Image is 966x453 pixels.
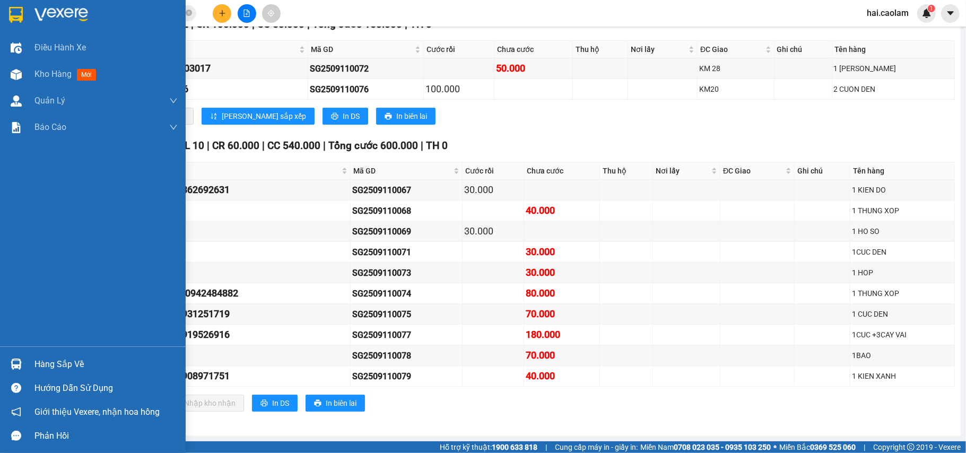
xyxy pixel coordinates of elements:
[267,140,320,152] span: CC 540.000
[352,204,460,217] div: SG2509110068
[850,162,955,180] th: Tên hàng
[351,366,463,387] td: SG2509110079
[11,69,22,80] img: warehouse-icon
[352,184,460,197] div: SG2509110067
[34,380,178,396] div: Hướng dẫn sử dụng
[852,329,953,341] div: 1CUC +3CAY VAI
[262,4,281,23] button: aim
[494,41,573,58] th: Chưa cước
[102,82,306,97] div: TRANG 0817815276
[252,395,298,412] button: printerIn DS
[526,327,598,342] div: 180.000
[11,431,21,441] span: message
[928,5,935,12] sup: 1
[308,58,424,79] td: SG2509110072
[102,327,349,342] div: [PERSON_NAME] 0919526916
[323,108,368,125] button: printerIn DS
[34,405,160,419] span: Giới thiệu Vexere, nhận hoa hồng
[656,165,709,177] span: Nơi lấy
[102,224,349,239] div: VI 0947537917
[526,348,598,363] div: 70.000
[700,43,763,55] span: ĐC Giao
[852,184,953,196] div: 1 KIEN DO
[343,110,360,122] span: In DS
[11,42,22,54] img: warehouse-icon
[526,307,598,321] div: 70.000
[103,165,340,177] span: Người nhận
[169,97,178,105] span: down
[352,349,460,362] div: SG2509110078
[852,246,953,258] div: 1CUC DEN
[102,265,349,280] div: THAI 0917223276
[11,407,21,417] span: notification
[308,79,424,100] td: SG2509110076
[864,441,865,453] span: |
[351,180,463,201] td: SG2509110067
[852,225,953,237] div: 1 HO SO
[352,225,460,238] div: SG2509110069
[426,140,448,152] span: TH 0
[779,441,856,453] span: Miền Bắc
[186,10,192,16] span: close-circle
[243,10,250,17] span: file-add
[526,286,598,301] div: 80.000
[723,165,784,177] span: ĐC Giao
[352,370,460,383] div: SG2509110079
[907,443,915,451] span: copyright
[464,224,522,239] div: 30.000
[832,41,955,58] th: Tên hàng
[169,123,178,132] span: down
[272,397,289,409] span: In DS
[351,304,463,325] td: SG2509110075
[103,43,297,55] span: Người nhận
[34,120,66,134] span: Báo cáo
[463,162,524,180] th: Cước rồi
[852,288,953,299] div: 1 THUNG XOP
[440,441,537,453] span: Hỗ trợ kỹ thuật:
[102,307,349,321] div: [PERSON_NAME] 0931251719
[310,83,422,96] div: SG2509110076
[555,441,638,453] span: Cung cấp máy in - giấy in:
[496,61,571,76] div: 50.000
[922,8,932,18] img: icon-new-feature
[852,350,953,361] div: 1BAO
[352,328,460,342] div: SG2509110077
[941,4,960,23] button: caret-down
[11,122,22,133] img: solution-icon
[352,246,460,259] div: SG2509110071
[202,108,315,125] button: sort-ascending[PERSON_NAME] sắp xếp
[222,110,306,122] span: [PERSON_NAME] sắp xếp
[238,4,256,23] button: file-add
[102,61,306,76] div: TRANG NHÃ 0943003017
[352,308,460,321] div: SG2509110075
[306,395,365,412] button: printerIn biên lai
[314,399,321,408] span: printer
[852,267,953,278] div: 1 HOP
[852,308,953,320] div: 1 CUC DEN
[834,83,953,95] div: 2 CUON DEN
[631,43,686,55] span: Nơi lấy
[326,397,356,409] span: In biên lai
[310,62,422,75] div: SG2509110072
[34,356,178,372] div: Hàng sắp về
[545,441,547,453] span: |
[852,370,953,382] div: 1 KIEN XANH
[946,8,955,18] span: caret-down
[773,445,777,449] span: ⚪️
[351,242,463,263] td: SG2509110071
[834,63,953,74] div: 1 [PERSON_NAME]
[421,140,423,152] span: |
[396,110,427,122] span: In biên lai
[311,43,413,55] span: Mã GD
[464,182,522,197] div: 30.000
[640,441,771,453] span: Miền Nam
[774,41,832,58] th: Ghi chú
[34,41,86,54] span: Điều hành xe
[810,443,856,451] strong: 0369 525 060
[674,443,771,451] strong: 0708 023 035 - 0935 103 250
[526,203,598,218] div: 40.000
[164,395,244,412] button: downloadNhập kho nhận
[352,287,460,300] div: SG2509110074
[699,83,772,95] div: KM20
[600,162,653,180] th: Thu hộ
